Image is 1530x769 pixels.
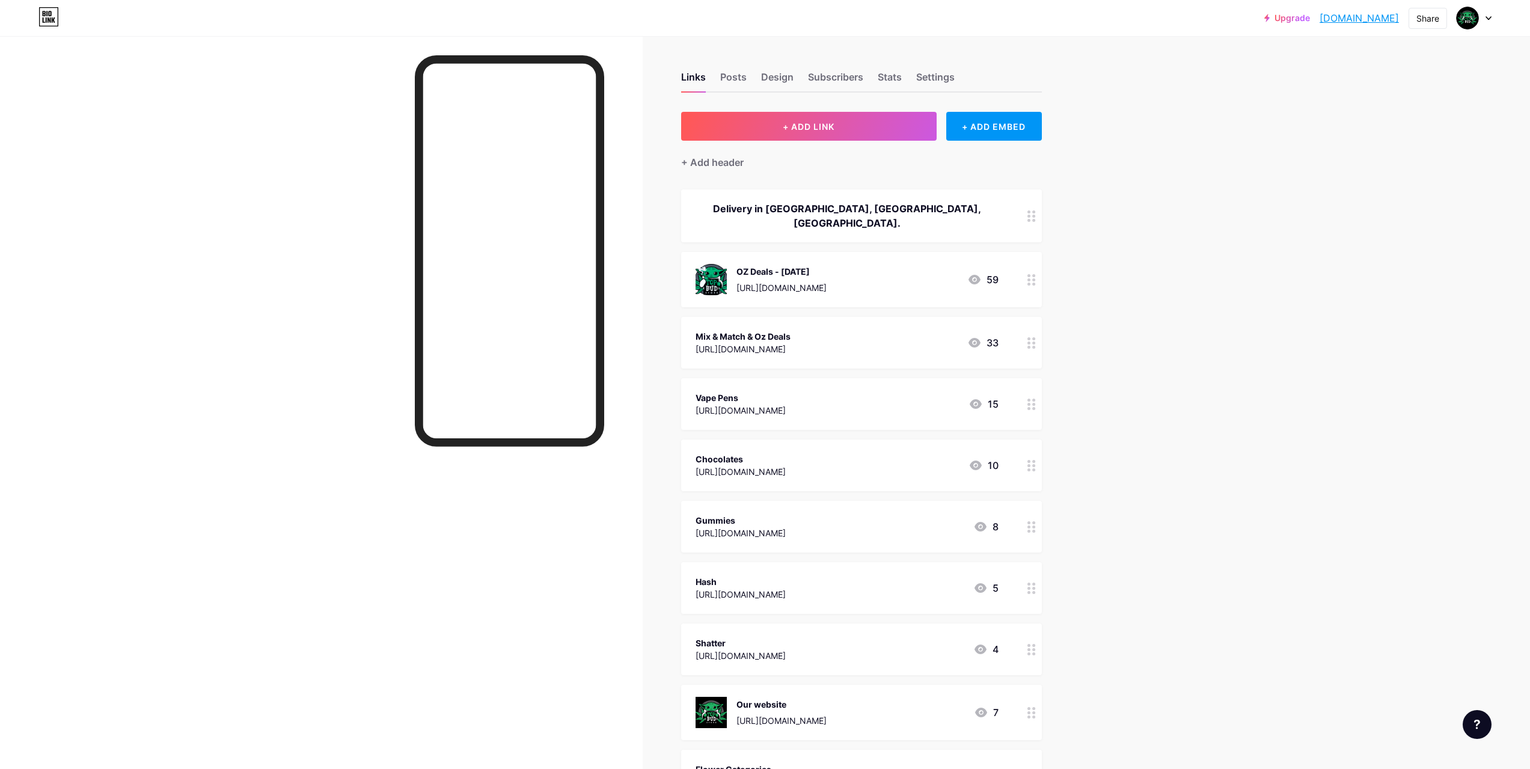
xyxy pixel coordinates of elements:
[696,201,999,230] div: Delivery in [GEOGRAPHIC_DATA], [GEOGRAPHIC_DATA], [GEOGRAPHIC_DATA].
[916,70,955,91] div: Settings
[696,343,791,355] div: [URL][DOMAIN_NAME]
[973,642,999,657] div: 4
[967,272,999,287] div: 59
[736,698,827,711] div: Our website
[968,458,999,473] div: 10
[696,264,727,295] img: OZ Deals - 23.08.2005
[696,575,786,588] div: Hash
[967,335,999,350] div: 33
[696,514,786,527] div: Gummies
[696,453,786,465] div: Chocolates
[736,265,827,278] div: OZ Deals - [DATE]
[1456,7,1479,29] img: topbuds
[808,70,863,91] div: Subscribers
[696,404,786,417] div: [URL][DOMAIN_NAME]
[1264,13,1310,23] a: Upgrade
[968,397,999,411] div: 15
[973,519,999,534] div: 8
[720,70,747,91] div: Posts
[696,697,727,728] img: Our website
[696,465,786,478] div: [URL][DOMAIN_NAME]
[761,70,794,91] div: Design
[696,330,791,343] div: Mix & Match & Oz Deals
[736,281,827,294] div: [URL][DOMAIN_NAME]
[681,70,706,91] div: Links
[696,588,786,601] div: [URL][DOMAIN_NAME]
[696,637,786,649] div: Shatter
[696,649,786,662] div: [URL][DOMAIN_NAME]
[1320,11,1399,25] a: [DOMAIN_NAME]
[736,714,827,727] div: [URL][DOMAIN_NAME]
[946,112,1042,141] div: + ADD EMBED
[681,112,937,141] button: + ADD LINK
[696,527,786,539] div: [URL][DOMAIN_NAME]
[783,121,834,132] span: + ADD LINK
[681,155,744,170] div: + Add header
[1416,12,1439,25] div: Share
[973,581,999,595] div: 5
[974,705,999,720] div: 7
[878,70,902,91] div: Stats
[696,391,786,404] div: Vape Pens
